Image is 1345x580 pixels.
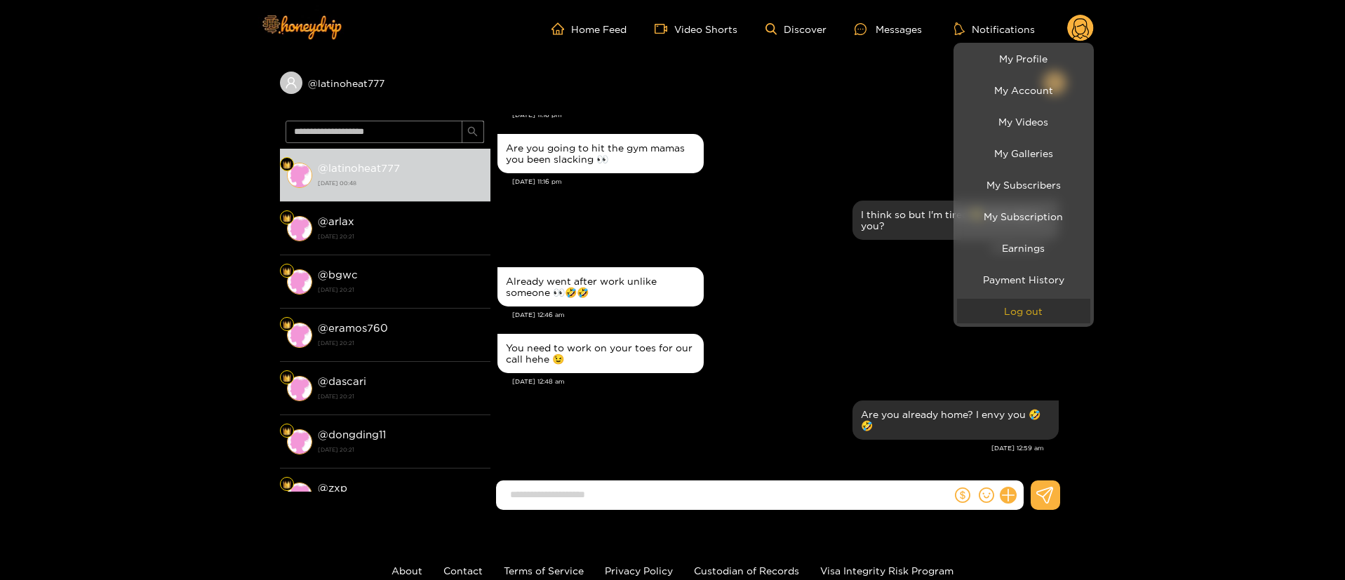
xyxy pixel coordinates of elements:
[957,109,1090,134] a: My Videos
[957,236,1090,260] a: Earnings
[957,141,1090,166] a: My Galleries
[957,204,1090,229] a: My Subscription
[957,78,1090,102] a: My Account
[957,46,1090,71] a: My Profile
[957,173,1090,197] a: My Subscribers
[957,267,1090,292] a: Payment History
[957,299,1090,323] button: Log out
